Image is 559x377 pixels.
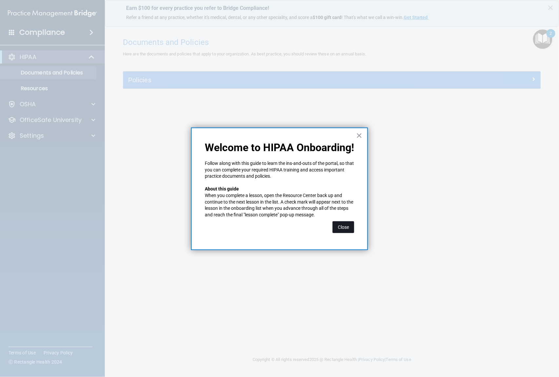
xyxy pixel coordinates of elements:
[356,130,362,141] button: Close
[205,141,354,154] p: Welcome to HIPAA Onboarding!
[333,221,354,233] button: Close
[205,160,354,180] p: Follow along with this guide to learn the ins-and-outs of the portal, so that you can complete yo...
[205,192,354,218] p: When you complete a lesson, open the Resource Center back up and continue to the next lesson in t...
[205,186,239,191] strong: About this guide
